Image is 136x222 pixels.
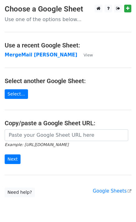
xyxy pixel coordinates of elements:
[5,89,28,99] a: Select...
[5,77,131,85] h4: Select another Google Sheet:
[5,16,131,23] p: Use one of the options below...
[93,188,131,194] a: Google Sheets
[5,52,77,58] a: MergeMail [PERSON_NAME]
[5,154,21,164] input: Next
[5,5,131,14] h3: Choose a Google Sheet
[5,188,35,197] a: Need help?
[5,129,128,141] input: Paste your Google Sheet URL here
[5,42,131,49] h4: Use a recent Google Sheet:
[77,52,93,58] a: View
[5,119,131,127] h4: Copy/paste a Google Sheet URL:
[5,142,68,147] small: Example: [URL][DOMAIN_NAME]
[83,53,93,57] small: View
